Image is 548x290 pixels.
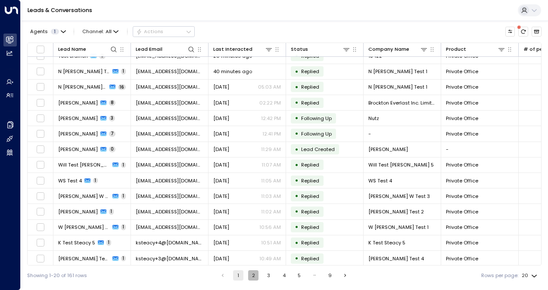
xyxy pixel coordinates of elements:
[213,146,229,153] span: Yesterday
[481,272,518,279] label: Rows per page:
[295,128,299,139] div: •
[58,99,98,106] span: Dan Brown
[36,45,45,54] span: Toggle select all
[36,130,45,138] span: Toggle select row
[213,239,229,246] span: Yesterday
[258,83,281,90] p: 05:03 AM
[446,68,478,75] span: Private Office
[58,83,107,90] span: N Haisley Test 1
[368,161,434,168] span: Will Test Swain 5
[446,99,478,106] span: Private Office
[36,254,45,263] span: Toggle select row
[58,130,98,137] span: Alex Clark
[261,115,281,122] p: 12:42 PM
[136,130,203,137] span: alex.clark351@gmail.com
[368,255,424,262] span: Keeva Steacy Test 4
[36,176,45,185] span: Toggle select row
[213,224,229,231] span: Yesterday
[261,146,281,153] p: 11:29 AM
[136,28,163,34] div: Actions
[301,208,319,215] span: Replied
[368,146,408,153] span: Bobin
[446,45,505,53] div: Product
[36,83,45,91] span: Toggle select row
[58,224,110,231] span: W Swain Test 1
[58,208,98,215] span: Will Swain
[58,255,110,262] span: Keeva Steacy Test 4
[368,193,430,200] span: Swain W Test 3
[136,99,203,106] span: brown@brocktoneverlast.com
[136,255,203,262] span: ksteacy+3@hotmail.com
[36,145,45,154] span: Toggle select row
[109,131,115,137] span: 7
[522,270,539,281] div: 20
[248,270,258,281] button: Go to page 2
[368,115,379,122] span: Nutz
[261,239,281,246] p: 10:51 AM
[301,255,319,262] span: Replied
[121,256,126,262] span: 1
[295,206,299,217] div: •
[301,177,319,184] span: Replied
[301,130,332,137] span: Following Up
[213,177,229,184] span: Yesterday
[58,68,110,75] span: N Haisley Test 1
[301,224,319,231] span: Replied
[340,270,351,281] button: Go to next page
[217,270,351,281] nav: pagination navigation
[532,27,542,37] button: Archived Leads
[518,27,528,37] span: There are new threads available. Refresh the grid to view the latest updates.
[446,83,478,90] span: Private Office
[133,26,195,37] button: Actions
[295,159,299,171] div: •
[368,45,409,53] div: Company Name
[136,115,203,122] span: jasonblankbc@gmail.com
[446,177,478,184] span: Private Office
[446,224,478,231] span: Private Office
[368,239,405,246] span: K Test Steacy 5
[295,66,299,77] div: •
[93,178,98,184] span: 1
[121,68,126,74] span: 1
[295,190,299,202] div: •
[213,45,252,53] div: Last Interacted
[446,130,478,137] span: Private Office
[279,270,289,281] button: Go to page 4
[121,224,126,230] span: 1
[446,115,478,122] span: Private Office
[446,255,478,262] span: Private Office
[261,193,281,200] p: 11:03 AM
[325,270,335,281] button: Go to page 9
[309,270,320,281] div: …
[301,239,319,246] span: Replied
[259,224,281,231] p: 10:56 AM
[213,99,229,106] span: Yesterday
[233,270,243,281] button: page 1
[505,27,515,37] button: Customize
[368,83,427,90] span: N Haisley Test 1
[368,224,429,231] span: W Swain Test 1
[106,240,111,246] span: 1
[36,223,45,231] span: Toggle select row
[291,45,308,53] div: Status
[213,255,229,262] span: Yesterday
[136,146,203,153] span: charlilucy@aol.com
[295,97,299,108] div: •
[368,45,428,53] div: Company Name
[259,99,281,106] p: 02:22 PM
[58,45,118,53] div: Lead Name
[446,45,466,53] div: Product
[109,209,114,215] span: 1
[446,239,478,246] span: Private Office
[58,45,86,53] div: Lead Name
[301,83,319,90] span: Replied
[51,29,59,34] span: 1
[27,27,68,36] button: Agents1
[368,99,436,106] span: Brockton Everlast Inc. Limited
[136,177,203,184] span: w.g.swain75+3@gmail.com
[368,68,427,75] span: N Haisley Test 1
[295,253,299,264] div: •
[36,114,45,123] span: Toggle select row
[295,175,299,186] div: •
[295,237,299,249] div: •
